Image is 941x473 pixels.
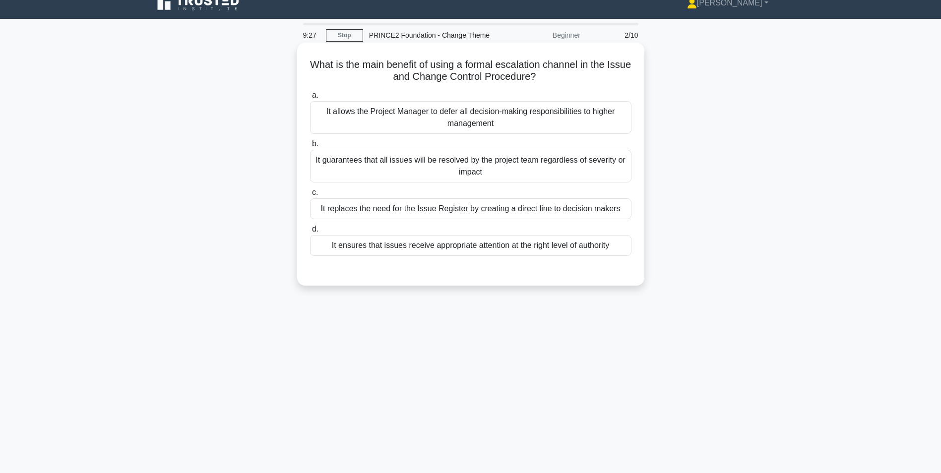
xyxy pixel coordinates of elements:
span: d. [312,225,318,233]
div: It ensures that issues receive appropriate attention at the right level of authority [310,235,631,256]
div: PRINCE2 Foundation - Change Theme [363,25,500,45]
div: Beginner [500,25,586,45]
div: It guarantees that all issues will be resolved by the project team regardless of severity or impact [310,150,631,182]
div: It allows the Project Manager to defer all decision-making responsibilities to higher management [310,101,631,134]
div: 2/10 [586,25,644,45]
span: c. [312,188,318,196]
h5: What is the main benefit of using a formal escalation channel in the Issue and Change Control Pro... [309,59,632,83]
span: b. [312,139,318,148]
div: 9:27 [297,25,326,45]
a: Stop [326,29,363,42]
div: It replaces the need for the Issue Register by creating a direct line to decision makers [310,198,631,219]
span: a. [312,91,318,99]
